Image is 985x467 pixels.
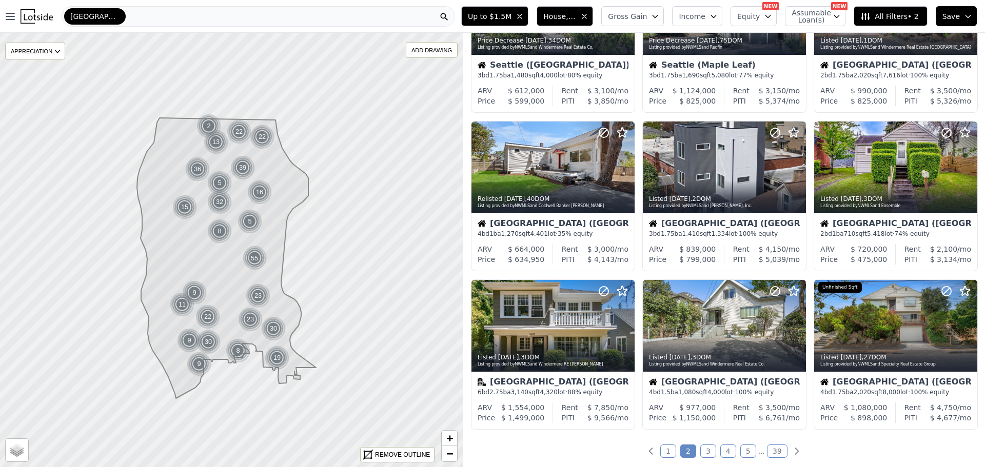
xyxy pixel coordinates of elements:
[525,37,546,44] time: 2025-08-18 18:47
[508,87,544,95] span: $ 612,000
[649,195,801,203] div: Listed , 2 DOM
[207,190,232,214] div: 32
[921,244,971,254] div: /mo
[679,11,705,22] span: Income
[649,254,666,265] div: Price
[501,230,519,237] span: 1,270
[820,388,971,396] div: 4 bd 1.75 ba sqft lot · 100% equity
[207,219,232,243] img: g1.png
[680,444,696,458] a: Page 2 is your current page
[733,96,746,106] div: PITI
[562,244,578,254] div: Rent
[750,86,800,96] div: /mo
[501,403,545,412] span: $ 1,554,000
[679,245,716,253] span: $ 839,000
[854,389,871,396] span: 2,020
[820,71,971,79] div: 2 bd 1.75 ba sqft lot · 100% equity
[737,11,760,22] span: Equity
[649,36,801,45] div: Price Decrease , 75 DOM
[587,255,615,263] span: $ 4,143
[406,43,457,57] div: ADD DRAWING
[247,180,272,205] img: g1.png
[575,96,628,106] div: /mo
[172,195,197,219] div: 15
[261,316,286,341] img: g1.png
[182,280,207,305] div: 9
[649,388,800,396] div: 4 bd 1.5 ba sqft lot · 100% equity
[820,244,835,254] div: ARV
[649,402,663,413] div: ARV
[238,307,263,332] img: g1.png
[841,37,862,44] time: 2025-08-18 18:10
[508,255,544,263] span: $ 634,950
[669,354,691,361] time: 2025-08-16 20:01
[820,203,972,209] div: Listing provided by NWMLS and Ensemble
[820,86,835,96] div: ARV
[820,45,972,51] div: Listing provided by NWMLS and Windermere Real Estate [GEOGRAPHIC_DATA]
[246,283,270,308] div: 23
[478,402,492,413] div: ARV
[478,378,486,386] img: Multifamily
[682,72,700,79] span: 1,690
[854,72,871,79] span: 2,020
[478,61,486,69] img: House
[672,6,722,26] button: Income
[712,230,729,237] span: 1,334
[446,432,453,444] span: +
[707,389,725,396] span: 4,000
[463,446,985,456] ul: Pagination
[767,444,787,458] a: Page 39
[247,180,272,205] div: 16
[936,6,977,26] button: Save
[187,352,212,376] img: g1.png
[185,157,210,181] img: g1.png
[471,279,634,430] a: Listed [DATE],3DOMListing provided byNWMLSand Windermere RE [PERSON_NAME]Multifamily[GEOGRAPHIC_D...
[851,87,887,95] span: $ 990,000
[792,446,802,456] a: Next page
[375,450,430,459] div: REMOVE OUTLINE
[679,255,716,263] span: $ 799,000
[883,72,900,79] span: 7,616
[587,403,615,412] span: $ 7,850
[478,254,495,265] div: Price
[250,125,275,149] img: g1.png
[759,255,786,263] span: $ 5,039
[204,130,229,154] img: g1.png
[942,11,960,22] span: Save
[649,219,800,230] div: [GEOGRAPHIC_DATA] ([GEOGRAPHIC_DATA])
[679,403,716,412] span: $ 977,000
[478,36,629,45] div: Price Decrease , 34 DOM
[759,97,786,105] span: $ 5,374
[649,219,657,228] img: House
[682,230,700,237] span: 1,410
[196,114,222,138] img: g1.png
[478,96,495,106] div: Price
[207,219,232,243] div: 8
[471,121,634,271] a: Relisted [DATE],40DOMListing provided byNWMLSand Coldwell Banker [PERSON_NAME]House[GEOGRAPHIC_DA...
[265,346,290,370] img: g1.png
[867,230,884,237] span: 5,418
[530,230,547,237] span: 4,401
[446,447,453,460] span: −
[207,171,232,195] img: g1.png
[478,71,628,79] div: 3 bd 1.75 ba sqft lot · 80% equity
[649,96,666,106] div: Price
[442,446,457,461] a: Zoom out
[261,316,286,341] div: 30
[917,96,971,106] div: /mo
[785,6,845,26] button: Assumable Loan(s)
[792,9,824,24] span: Assumable Loan(s)
[820,219,971,230] div: [GEOGRAPHIC_DATA] ([GEOGRAPHIC_DATA])
[587,87,615,95] span: $ 3,100
[498,354,519,361] time: 2025-08-16 20:49
[177,328,202,353] img: g1.png
[930,403,957,412] span: $ 4,750
[820,219,829,228] img: House
[478,219,486,228] img: House
[733,254,746,265] div: PITI
[930,255,957,263] span: $ 3,134
[504,195,525,202] time: 2025-08-18 02:41
[177,328,202,353] div: 9
[172,195,198,219] img: g1.png
[170,292,195,317] img: g1.png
